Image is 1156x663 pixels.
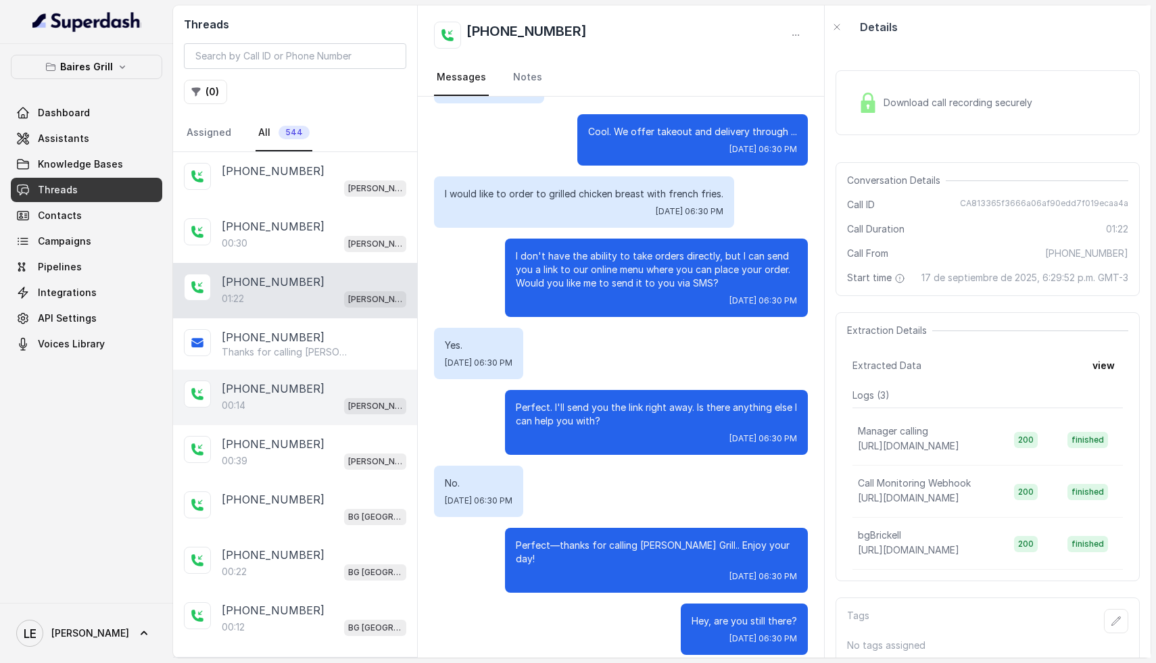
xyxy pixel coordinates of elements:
p: 00:39 [222,454,247,468]
span: [DATE] 06:30 PM [729,295,797,306]
span: [PHONE_NUMBER] [1045,247,1128,260]
p: No tags assigned [847,639,1128,652]
a: Messages [434,59,489,96]
nav: Tabs [434,59,809,96]
p: 00:22 [222,565,247,579]
span: 544 [279,126,310,139]
p: 01:22 [222,292,244,305]
span: finished [1067,484,1108,500]
p: [PHONE_NUMBER] [222,436,324,452]
a: Knowledge Bases [11,152,162,176]
button: (0) [184,80,227,104]
img: Lock Icon [858,93,878,113]
p: [PERSON_NAME] [348,237,402,251]
a: Voices Library [11,332,162,356]
a: All544 [256,115,312,151]
p: No. [445,476,512,490]
a: Integrations [11,280,162,305]
span: CA813365f3666a06af90edd7f019ecaa4a [960,198,1128,212]
span: Conversation Details [847,174,946,187]
span: Call Duration [847,222,905,236]
span: [DATE] 06:30 PM [729,633,797,644]
p: Perfect—thanks for calling [PERSON_NAME] Grill.. Enjoy your day! [516,539,797,566]
span: [URL][DOMAIN_NAME] [858,440,959,451]
span: 200 [1014,536,1038,552]
span: [DATE] 06:30 PM [729,433,797,444]
button: view [1084,353,1123,378]
img: light.svg [32,11,141,32]
p: Call Monitoring Webhook [858,476,971,490]
a: Campaigns [11,229,162,253]
span: Assistants [38,132,89,145]
span: Call ID [847,198,875,212]
p: [PERSON_NAME] [348,293,402,306]
span: [DATE] 06:30 PM [656,206,723,217]
p: Tags [847,609,869,633]
p: 00:14 [222,399,245,412]
span: Pipelines [38,260,82,274]
p: bgBrickell [858,529,901,542]
input: Search by Call ID or Phone Number [184,43,406,69]
span: Call From [847,247,888,260]
p: 00:12 [222,620,245,634]
p: [PHONE_NUMBER] [222,329,324,345]
p: [PHONE_NUMBER] [222,547,324,563]
p: [PHONE_NUMBER] [222,163,324,179]
span: Start time [847,271,908,285]
p: Details [860,19,898,35]
p: BG [GEOGRAPHIC_DATA] [348,566,402,579]
h2: Threads [184,16,406,32]
a: Pipelines [11,255,162,279]
nav: Tabs [184,115,406,151]
span: Extraction Details [847,324,932,337]
p: Logs ( 3 ) [852,389,1123,402]
p: 00:30 [222,237,247,250]
span: Threads [38,183,78,197]
p: [PHONE_NUMBER] [222,380,324,397]
p: [PERSON_NAME] [348,182,402,195]
span: [DATE] 06:30 PM [445,495,512,506]
p: BG [GEOGRAPHIC_DATA] [348,621,402,635]
p: Baires Grill [60,59,113,75]
span: Integrations [38,286,97,299]
span: 01:22 [1106,222,1128,236]
a: Contacts [11,203,162,228]
a: [PERSON_NAME] [11,614,162,652]
button: Baires Grill [11,55,162,79]
p: [PHONE_NUMBER] [222,274,324,290]
span: Campaigns [38,235,91,248]
span: [DATE] 06:30 PM [729,571,797,582]
a: API Settings [11,306,162,330]
h2: [PHONE_NUMBER] [466,22,587,49]
span: 200 [1014,484,1038,500]
p: [PERSON_NAME] [348,399,402,413]
a: Assigned [184,115,234,151]
p: [PHONE_NUMBER] [222,491,324,508]
p: I would like to order to grilled chicken breast with french fries. [445,187,723,201]
span: Dashboard [38,106,90,120]
span: Voices Library [38,337,105,351]
p: [PERSON_NAME] [348,455,402,468]
p: Manager calling [858,424,928,438]
span: Knowledge Bases [38,157,123,171]
a: Dashboard [11,101,162,125]
span: 200 [1014,432,1038,448]
p: Thanks for calling [PERSON_NAME] Grill Brickell! Need directions? [URL][DOMAIN_NAME] Call managed... [222,345,352,359]
span: API Settings [38,312,97,325]
text: LE [24,627,37,641]
p: [PHONE_NUMBER] [222,602,324,618]
span: [URL][DOMAIN_NAME] [858,544,959,556]
span: 17 de septiembre de 2025, 6:29:52 p.m. GMT-3 [921,271,1128,285]
p: [PHONE_NUMBER] [222,218,324,235]
span: Download call recording securely [884,96,1038,109]
span: [PERSON_NAME] [51,627,129,640]
span: finished [1067,536,1108,552]
p: Hey, are you still there? [692,614,797,628]
a: Assistants [11,126,162,151]
a: Threads [11,178,162,202]
span: [DATE] 06:30 PM [729,144,797,155]
a: Notes [510,59,545,96]
p: Perfect. I'll send you the link right away. Is there anything else I can help you with? [516,401,797,428]
span: finished [1067,432,1108,448]
span: Contacts [38,209,82,222]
